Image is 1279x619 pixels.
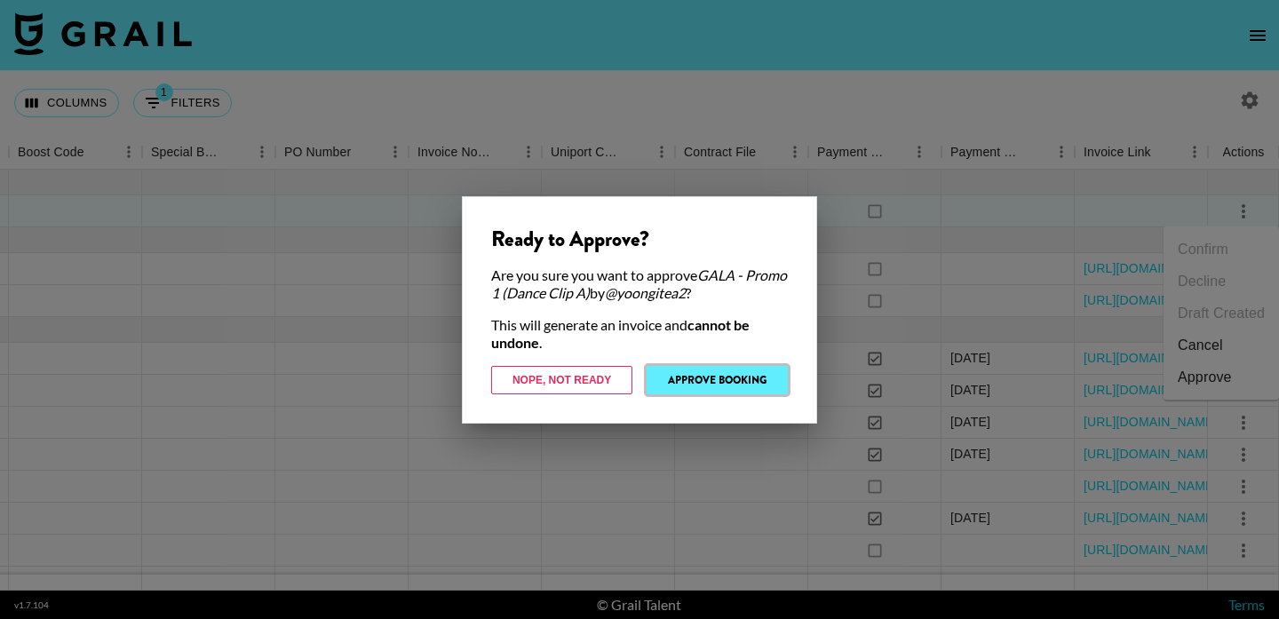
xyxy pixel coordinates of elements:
[605,284,686,301] em: @ yoongitea2
[491,316,788,352] div: This will generate an invoice and .
[491,226,788,252] div: Ready to Approve?
[491,366,632,394] button: Nope, Not Ready
[647,366,788,394] button: Approve Booking
[491,266,787,301] em: GALA - Promo 1 (Dance Clip A)
[491,316,750,351] strong: cannot be undone
[491,266,788,302] div: Are you sure you want to approve by ?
